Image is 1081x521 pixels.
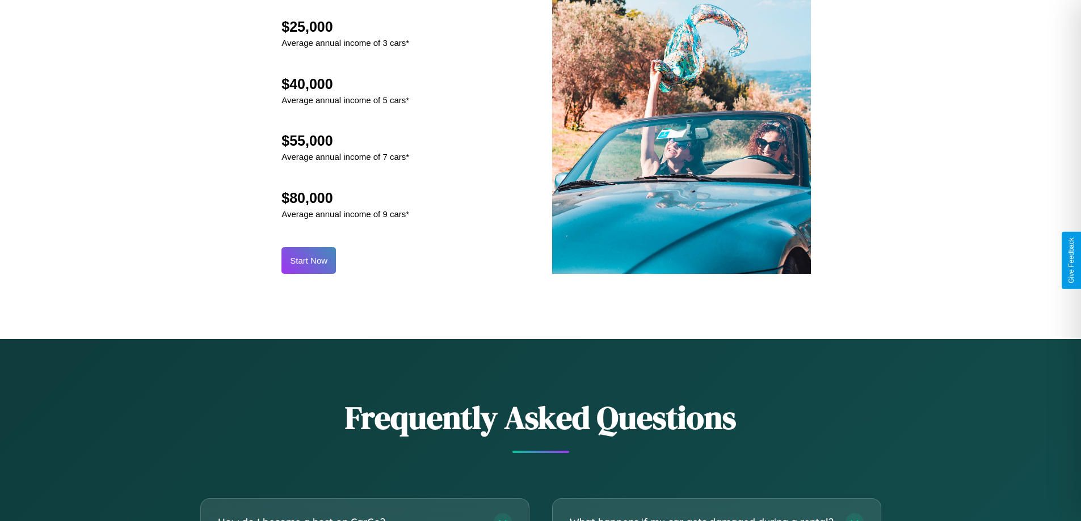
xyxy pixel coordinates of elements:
[281,19,409,35] h2: $25,000
[281,35,409,50] p: Average annual income of 3 cars*
[1067,238,1075,283] div: Give Feedback
[200,396,881,439] h2: Frequently Asked Questions
[281,206,409,222] p: Average annual income of 9 cars*
[281,92,409,108] p: Average annual income of 5 cars*
[281,133,409,149] h2: $55,000
[281,190,409,206] h2: $80,000
[281,149,409,164] p: Average annual income of 7 cars*
[281,76,409,92] h2: $40,000
[281,247,336,274] button: Start Now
